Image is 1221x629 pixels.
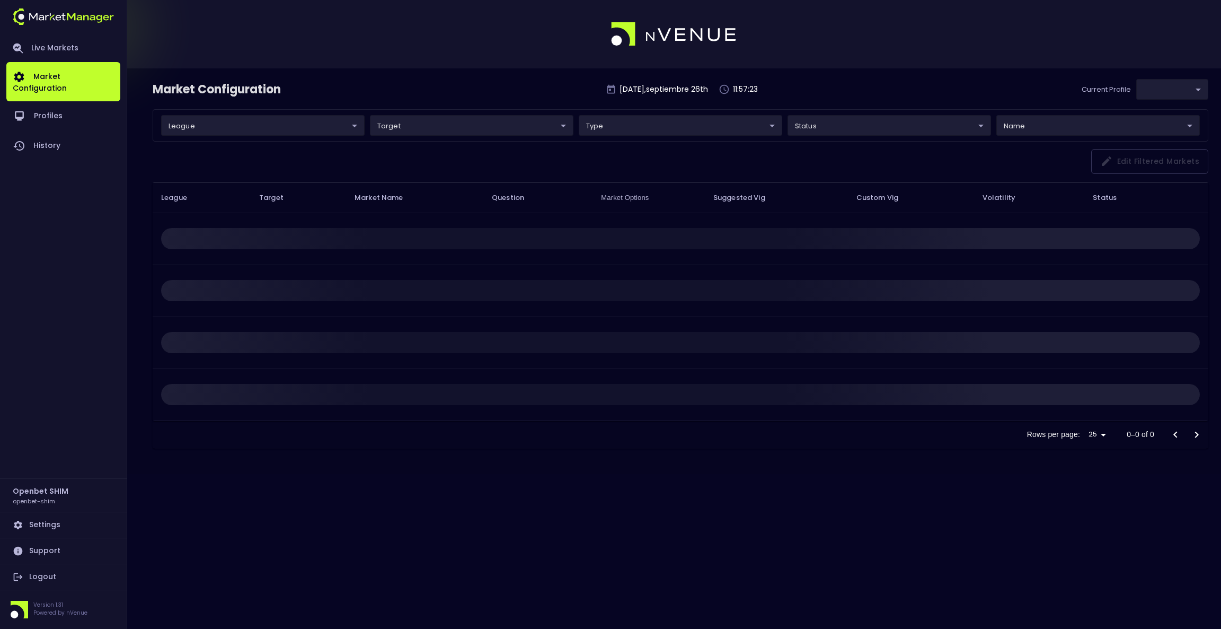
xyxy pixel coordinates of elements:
[611,22,737,47] img: logo
[6,601,120,618] div: Version 1.31Powered by nVenue
[1027,429,1080,440] p: Rows per page:
[1136,79,1208,100] div: league
[592,182,705,213] th: Market Options
[153,81,282,98] div: Market Configuration
[856,193,912,203] span: Custom Vig
[153,182,1208,421] table: collapsible table
[161,193,201,203] span: League
[355,193,417,203] span: Market Name
[13,8,114,25] img: logo
[492,193,538,203] span: Question
[161,115,365,136] div: league
[33,601,87,609] p: Version 1.31
[983,193,1029,203] span: Volatility
[1093,191,1117,204] span: Status
[6,564,120,590] a: Logout
[13,497,55,505] h3: openbet-shim
[33,609,87,617] p: Powered by nVenue
[713,193,779,203] span: Suggested Vig
[6,538,120,564] a: Support
[13,485,68,497] h2: Openbet SHIM
[788,115,991,136] div: league
[370,115,573,136] div: league
[579,115,782,136] div: league
[6,131,120,161] a: History
[1082,84,1131,95] p: Current Profile
[6,62,120,101] a: Market Configuration
[620,84,708,95] p: [DATE] , septiembre 26 th
[1127,429,1154,440] p: 0–0 of 0
[733,84,758,95] p: 11:57:23
[1084,427,1110,442] div: 25
[6,101,120,131] a: Profiles
[259,193,297,203] span: Target
[1093,191,1130,204] span: Status
[6,34,120,62] a: Live Markets
[6,512,120,538] a: Settings
[996,115,1200,136] div: league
